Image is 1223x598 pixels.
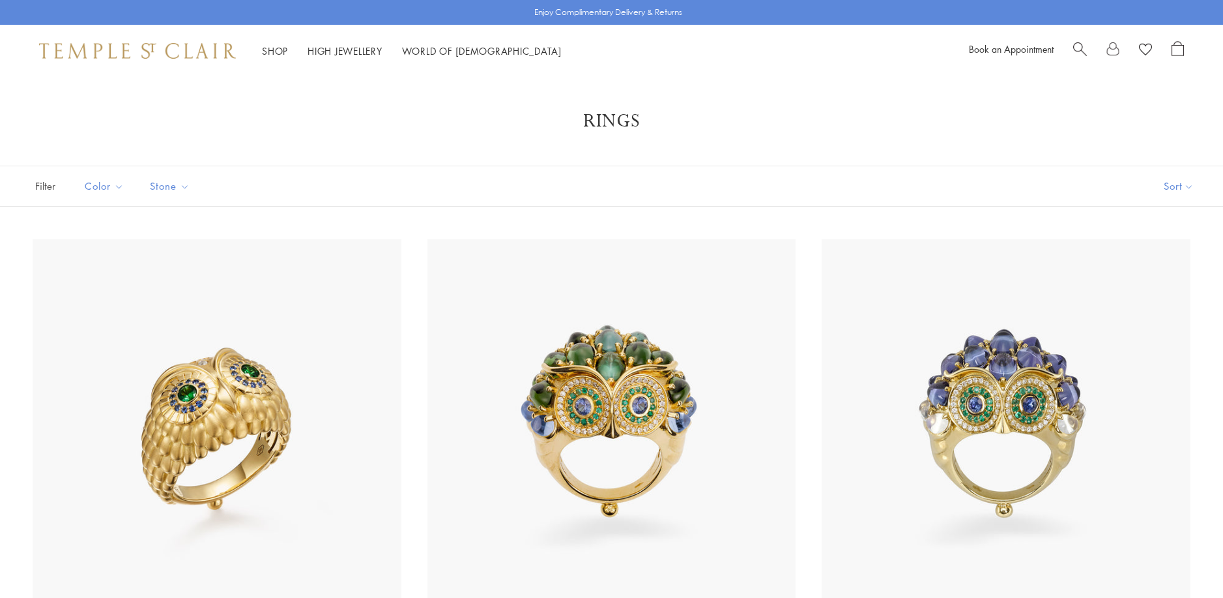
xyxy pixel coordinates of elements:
button: Show sort by [1134,166,1223,206]
a: Book an Appointment [969,42,1054,55]
span: Stone [143,178,199,194]
a: View Wishlist [1139,41,1152,61]
a: Open Shopping Bag [1172,41,1184,61]
a: High JewelleryHigh Jewellery [308,44,382,57]
span: Color [78,178,134,194]
button: Color [75,172,134,201]
a: Search [1073,41,1087,61]
a: World of [DEMOGRAPHIC_DATA]World of [DEMOGRAPHIC_DATA] [402,44,562,57]
nav: Main navigation [262,43,562,59]
button: Stone [140,172,199,201]
h1: Rings [52,110,1171,133]
p: Enjoy Complimentary Delivery & Returns [534,6,682,19]
a: ShopShop [262,44,288,57]
img: Temple St. Clair [39,43,236,59]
